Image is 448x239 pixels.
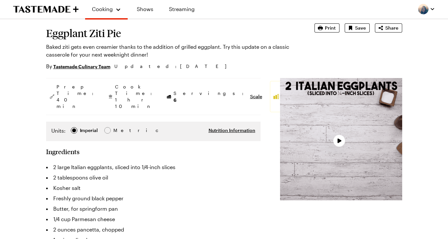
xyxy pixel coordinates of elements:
button: Share [375,23,402,33]
button: Print [314,23,339,33]
button: Save recipe [345,23,370,33]
span: 6 [173,97,176,103]
button: Profile picture [418,4,435,14]
h2: Ingredients [46,148,80,155]
button: Play Video [333,135,345,147]
li: 2 ounces pancetta, chopped [46,224,261,235]
button: Scale [250,93,262,100]
p: Baked ziti gets even creamier thanks to the addition of grilled eggplant. Try this update on a cl... [46,43,296,59]
h1: Eggplant Ziti Pie [46,27,296,39]
video-js: Video Player [280,78,402,200]
a: To Tastemade Home Page [13,6,79,13]
span: Print [325,25,336,31]
li: Freshly ground black pepper [46,193,261,204]
span: Imperial [80,127,98,134]
li: Butter, for springform pan [46,204,261,214]
span: Cook Time: 1 hr 10 min [115,84,155,110]
li: Kosher salt [46,183,261,193]
li: 2 large Italian eggplants, sliced into 1/4-inch slices [46,162,261,172]
li: 1/4 cup Parmesan cheese [46,214,261,224]
div: Imperial Metric [51,127,127,136]
button: Nutrition Information [209,127,255,134]
p: By [46,62,110,70]
li: 2 tablespoons olive oil [46,172,261,183]
label: Units: [51,127,66,135]
span: Share [385,25,398,31]
a: Tastemade Culinary Team [53,63,110,70]
span: Cooking [92,6,113,12]
span: Metric [113,127,128,134]
img: Profile picture [418,4,429,14]
span: Updated : [DATE] [114,63,233,70]
span: Servings: [173,90,247,103]
span: Prep Time: 40 min [57,84,97,110]
span: Save [355,25,366,31]
button: Cooking [92,3,121,16]
div: Metric [113,127,127,134]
